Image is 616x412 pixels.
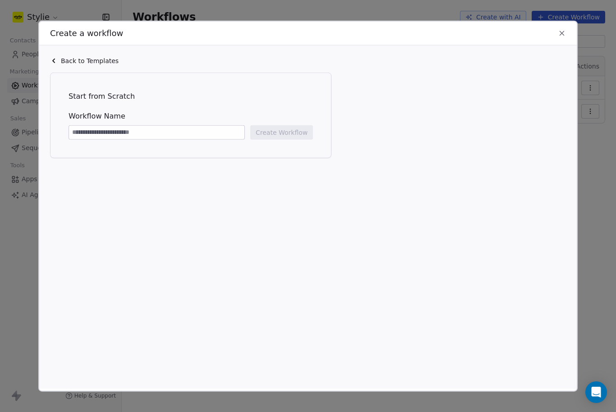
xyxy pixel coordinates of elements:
span: Start from Scratch [69,91,313,102]
span: Back to Templates [61,56,119,65]
span: Workflow Name [69,111,313,122]
div: Open Intercom Messenger [585,381,607,403]
span: Create a workflow [50,27,123,39]
button: Create Workflow [250,125,313,140]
